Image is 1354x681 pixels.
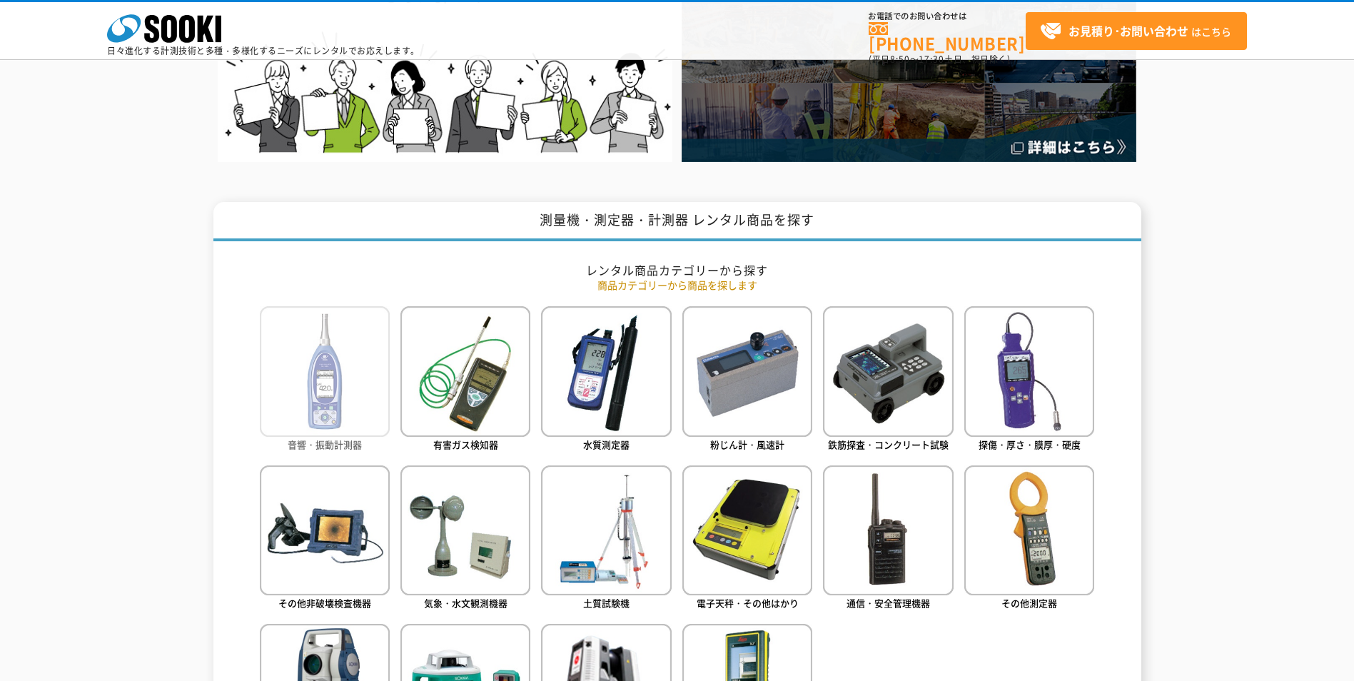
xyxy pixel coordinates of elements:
span: 電子天秤・その他はかり [697,596,799,610]
a: [PHONE_NUMBER] [869,22,1026,51]
a: 粉じん計・風速計 [682,306,812,454]
a: 土質試験機 [541,465,671,613]
span: 8:50 [890,53,910,66]
img: その他非破壊検査機器 [260,465,390,595]
span: 音響・振動計測器 [288,438,362,451]
img: 通信・安全管理機器 [823,465,953,595]
img: 気象・水文観測機器 [400,465,530,595]
a: 水質測定器 [541,306,671,454]
img: その他測定器 [964,465,1094,595]
img: 音響・振動計測器 [260,306,390,436]
a: その他非破壊検査機器 [260,465,390,613]
img: 土質試験機 [541,465,671,595]
h1: 測量機・測定器・計測器 レンタル商品を探す [213,202,1141,241]
a: その他測定器 [964,465,1094,613]
a: お見積り･お問い合わせはこちら [1026,12,1247,50]
strong: お見積り･お問い合わせ [1068,22,1188,39]
p: 商品カテゴリーから商品を探します [260,278,1095,293]
span: 17:30 [919,53,944,66]
span: 探傷・厚さ・膜厚・硬度 [979,438,1081,451]
span: 通信・安全管理機器 [847,596,930,610]
a: 通信・安全管理機器 [823,465,953,613]
span: その他非破壊検査機器 [278,596,371,610]
span: 粉じん計・風速計 [710,438,784,451]
span: 鉄筋探査・コンクリート試験 [828,438,949,451]
a: 探傷・厚さ・膜厚・硬度 [964,306,1094,454]
span: その他測定器 [1001,596,1057,610]
img: 水質測定器 [541,306,671,436]
a: 気象・水文観測機器 [400,465,530,613]
span: (平日 ～ 土日、祝日除く) [869,53,1010,66]
span: 水質測定器 [583,438,630,451]
a: 電子天秤・その他はかり [682,465,812,613]
img: 電子天秤・その他はかり [682,465,812,595]
img: 粉じん計・風速計 [682,306,812,436]
a: 有害ガス検知器 [400,306,530,454]
span: 土質試験機 [583,596,630,610]
img: 探傷・厚さ・膜厚・硬度 [964,306,1094,436]
span: 有害ガス検知器 [433,438,498,451]
img: 有害ガス検知器 [400,306,530,436]
img: 鉄筋探査・コンクリート試験 [823,306,953,436]
span: 気象・水文観測機器 [424,596,507,610]
a: 鉄筋探査・コンクリート試験 [823,306,953,454]
p: 日々進化する計測技術と多種・多様化するニーズにレンタルでお応えします。 [107,46,420,55]
span: はこちら [1040,21,1231,42]
h2: レンタル商品カテゴリーから探す [260,263,1095,278]
span: お電話でのお問い合わせは [869,12,1026,21]
a: 音響・振動計測器 [260,306,390,454]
